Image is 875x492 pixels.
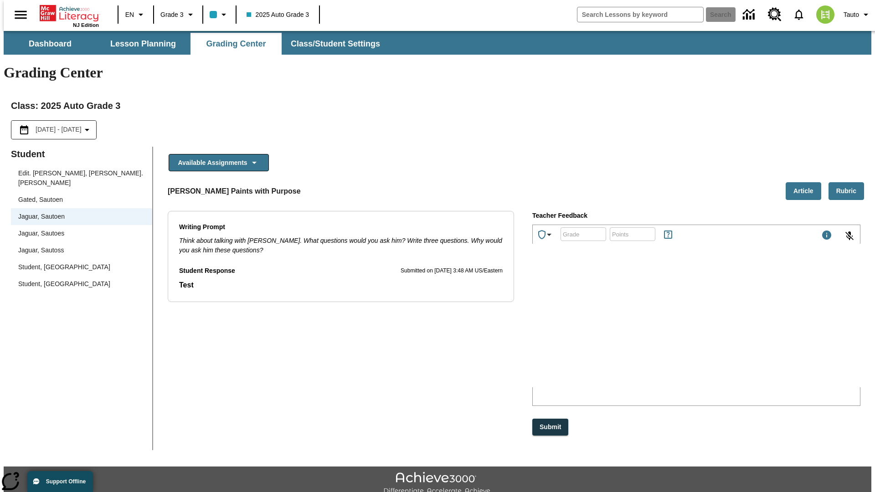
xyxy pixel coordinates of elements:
[840,6,875,23] button: Profile/Settings
[11,208,152,225] div: Jaguar, Sautoen
[659,225,677,244] button: Rules for Earning Points and Achievements, Will open in new tab
[157,6,200,23] button: Grade: Grade 3, Select a grade
[82,124,93,135] svg: Collapse Date Range Filter
[4,33,388,55] div: SubNavbar
[247,10,309,20] span: 2025 Auto Grade 3
[283,33,387,55] button: Class/Student Settings
[577,7,703,22] input: search field
[737,2,762,27] a: Data Center
[4,64,871,81] h1: Grading Center
[179,266,235,276] p: Student Response
[18,262,145,272] span: Student, [GEOGRAPHIC_DATA]
[11,147,152,161] p: Student
[5,33,96,55] button: Dashboard
[11,259,152,276] div: Student, [GEOGRAPHIC_DATA]
[46,478,86,485] span: Support Offline
[73,22,99,28] span: NJ Edition
[7,1,34,28] button: Open side menu
[40,3,99,28] div: Home
[125,10,134,20] span: EN
[206,6,233,23] button: Class color is light blue. Change class color
[169,154,269,172] button: Available Assignments
[15,124,93,135] button: Select the date range menu item
[179,222,503,232] p: Writing Prompt
[532,211,860,221] p: Teacher Feedback
[561,227,606,241] div: Grade: Letters, numbers, %, + and - are allowed.
[610,227,655,241] div: Points: Must be equal to or less than 25.
[18,229,145,238] span: Jaguar, Sautoes
[18,169,145,188] span: Edit. [PERSON_NAME], [PERSON_NAME]. [PERSON_NAME]
[11,242,152,259] div: Jaguar, Sautoss
[839,225,860,247] button: Click to activate and allow voice recognition
[762,2,787,27] a: Resource Center, Will open in new tab
[18,212,145,221] span: Jaguar, Sautoen
[27,471,93,492] button: Support Offline
[168,186,301,197] p: [PERSON_NAME] Paints with Purpose
[11,276,152,292] div: Student, [GEOGRAPHIC_DATA]
[179,280,503,291] p: Student Response
[561,222,606,246] input: Grade: Letters, numbers, %, + and - are allowed.
[121,6,150,23] button: Language: EN, Select a language
[179,236,503,255] div: Think about talking with [PERSON_NAME]. What questions would you ask him? Write three questions. ...
[18,246,145,255] span: Jaguar, Sautoss
[829,182,864,200] button: Rubric, Will open in new tab
[532,419,568,436] button: Submit
[533,225,558,244] button: Achievements
[11,165,152,191] div: Edit. [PERSON_NAME], [PERSON_NAME]. [PERSON_NAME]
[160,10,184,20] span: Grade 3
[811,3,840,26] button: Select a new avatar
[11,225,152,242] div: Jaguar, Sautoes
[18,195,145,205] span: Gated, Sautoen
[11,98,864,113] h2: Class : 2025 Auto Grade 3
[36,125,82,134] span: [DATE] - [DATE]
[40,4,99,22] a: Home
[4,31,871,55] div: SubNavbar
[11,191,152,208] div: Gated, Sautoen
[610,222,655,246] input: Points: Must be equal to or less than 25.
[401,266,503,276] p: Submitted on [DATE] 3:48 AM US/Eastern
[786,182,821,200] button: Article, Will open in new tab
[816,5,834,24] img: avatar image
[98,33,189,55] button: Lesson Planning
[787,3,811,26] a: Notifications
[844,10,859,20] span: Tauto
[18,279,145,289] span: Student, [GEOGRAPHIC_DATA]
[190,33,282,55] button: Grading Center
[821,230,832,242] div: Maximum 1000 characters Press Escape to exit toolbar and use left and right arrow keys to access ...
[179,280,503,291] p: Test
